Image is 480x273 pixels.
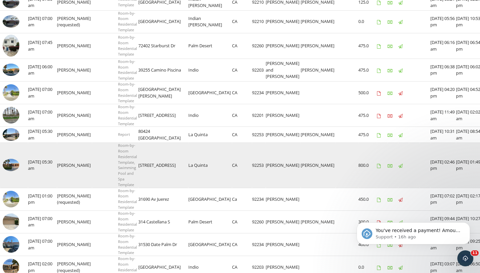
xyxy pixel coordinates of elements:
[28,10,57,33] td: [DATE] 07:00 am
[138,210,188,233] td: 314 Castellana S
[232,10,252,33] td: CA
[266,188,301,210] td: [PERSON_NAME]
[232,33,252,59] td: CA
[358,59,377,81] td: 475.0
[57,233,92,256] td: [PERSON_NAME]
[138,104,188,127] td: [STREET_ADDRESS]
[118,82,137,103] span: Room-by-Room Residential Template
[430,33,456,59] td: [DATE] 06:16 am
[28,233,57,256] td: [DATE] 07:00 am
[252,143,266,188] td: 92253
[57,143,92,188] td: [PERSON_NAME]
[57,59,92,81] td: [PERSON_NAME]
[118,35,137,56] span: Room-by-Room Residential Template
[188,143,232,188] td: La Quinta
[118,132,130,137] span: Report
[138,81,188,104] td: [GEOGRAPHIC_DATA][PERSON_NAME]
[29,19,114,104] span: You've received a payment! Amount $1100.00 Fee $36.15 Net $1063.85 Transaction # pi_3SBn2GK7snlDG...
[138,10,188,33] td: [GEOGRAPHIC_DATA]
[301,33,336,59] td: [PERSON_NAME]
[358,188,377,210] td: 450.0
[138,33,188,59] td: 72402 Starburst Dr
[3,84,19,101] img: streetview
[252,233,266,256] td: 92234
[188,188,232,210] td: [GEOGRAPHIC_DATA]
[266,233,301,256] td: [PERSON_NAME]
[28,143,57,188] td: [DATE] 05:30 am
[188,127,232,143] td: La Quinta
[252,188,266,210] td: 92234
[28,81,57,104] td: [DATE] 07:00 am
[3,107,19,124] img: streetview
[232,233,252,256] td: CA
[188,33,232,59] td: Palm Desert
[358,10,377,33] td: 0.0
[138,127,188,143] td: 80424 [GEOGRAPHIC_DATA]
[57,81,92,104] td: [PERSON_NAME]
[266,10,301,33] td: [PERSON_NAME]
[188,59,232,81] td: Indio
[252,210,266,233] td: 92260
[457,250,473,266] iframe: Intercom live chat
[358,143,377,188] td: 800.0
[118,104,137,126] span: Room-by-Room Residential Template
[252,104,266,127] td: 92201
[138,143,188,188] td: [STREET_ADDRESS]
[252,81,266,104] td: 92234
[3,35,19,57] img: 7882044%2Fcover_photos%2FPm2SlzuunBHTCJzF0NCJ%2Fsmall.7882044-1735232687296
[28,59,57,81] td: [DATE] 06:00 am
[430,188,456,210] td: [DATE] 07:02 pm
[118,233,137,255] span: Room-by-Room Residential Template
[430,81,456,104] td: [DATE] 04:20 pm
[3,191,19,207] img: streetview
[252,59,266,81] td: 92203
[232,188,252,210] td: Ca
[301,10,336,33] td: [PERSON_NAME]
[252,10,266,33] td: 92210
[28,104,57,127] td: [DATE] 07:00 am
[430,143,456,188] td: [DATE] 02:46 pm
[430,10,456,33] td: [DATE] 05:56 pm
[28,127,57,143] td: [DATE] 05:30 am
[301,210,336,233] td: [PERSON_NAME]
[57,10,92,33] td: [PERSON_NAME] (requested)
[358,127,377,143] td: 475.0
[301,59,336,81] td: [PERSON_NAME]
[188,104,232,127] td: Indio
[3,128,19,140] img: 6830508%2Freports%2F69050821-4ed6-4a25-9629-a9f79d6cd4dc%2Fcover_photos%2FdYyBEHtLev4Iyq1WIDra%2F...
[232,210,252,233] td: CA
[266,59,301,81] td: [PERSON_NAME] and [PERSON_NAME]
[3,213,19,230] img: cover.jpg
[57,127,92,143] td: [PERSON_NAME]
[118,211,137,232] span: Room-by-Room Residential Template
[3,236,19,253] img: cover.jpg
[266,127,301,143] td: [PERSON_NAME]
[232,143,252,188] td: CA
[301,143,336,188] td: [PERSON_NAME]
[28,188,57,210] td: [DATE] 01:00 pm
[28,33,57,59] td: [DATE] 07:45 am
[232,81,252,104] td: CA
[188,210,232,233] td: Palm Desert
[358,104,377,127] td: 475.0
[118,188,137,210] span: Room-by-Room Residential Template
[3,64,19,76] img: 7435727%2Freports%2Fcc069748-42af-4e92-a3da-ea72186e0901%2Fcover_photos%2F1lxPdzKKjZFbRCSZL0cv%2F...
[138,59,188,81] td: 39255 Camino Piscina
[138,233,188,256] td: 31530 Date Palm Dr
[188,233,232,256] td: [GEOGRAPHIC_DATA]
[266,104,301,127] td: [PERSON_NAME]
[266,33,301,59] td: [PERSON_NAME]
[118,11,137,32] span: Room-by-Room Residential Template
[358,81,377,104] td: 500.0
[252,33,266,59] td: 92260
[266,143,301,188] td: [PERSON_NAME]
[266,210,301,233] td: [PERSON_NAME]
[232,104,252,127] td: CA
[188,10,232,33] td: Indian [PERSON_NAME]
[347,208,480,255] iframe: Intercom notifications message
[430,59,456,81] td: [DATE] 06:38 pm
[118,59,137,81] span: Room-by-Room Residential Template
[471,250,479,256] span: 11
